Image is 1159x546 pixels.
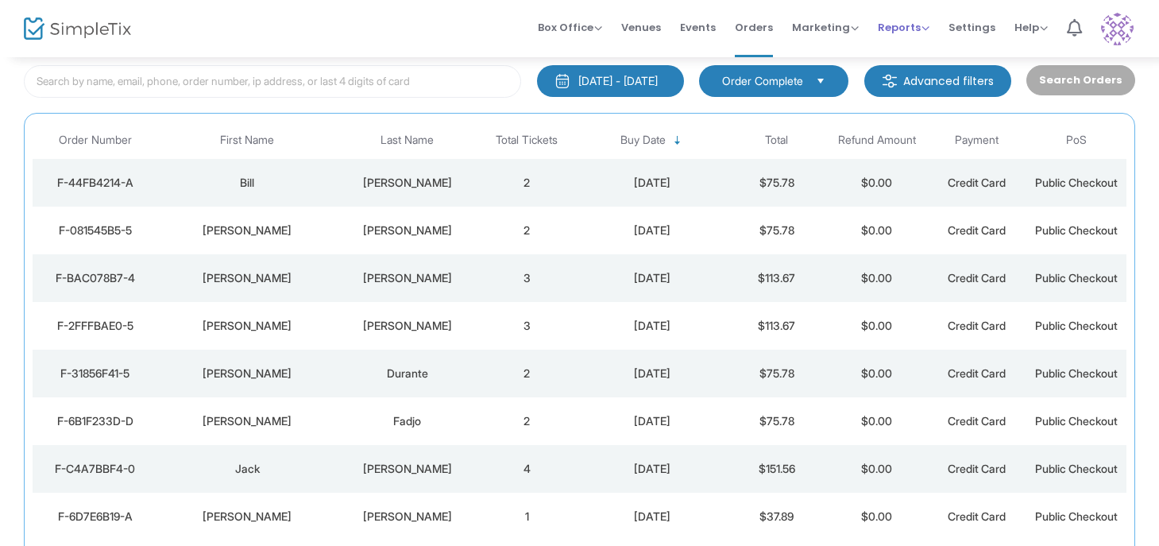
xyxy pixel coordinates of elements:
td: $0.00 [827,159,927,207]
div: Bill [161,175,333,191]
div: Gill [342,270,473,286]
div: Jen [161,509,333,525]
span: Order Number [59,134,132,147]
div: Michael [161,270,333,286]
input: Search by name, email, phone, order number, ip address, or last 4 digits of card [24,65,521,98]
span: Sortable [671,134,684,147]
span: Credit Card [948,271,1006,285]
span: Help [1014,20,1048,35]
div: Susan [161,223,333,238]
div: F-31856F41-5 [37,366,153,381]
td: 4 [477,445,578,493]
span: Public Checkout [1035,366,1118,380]
td: $0.00 [827,207,927,254]
img: filter [882,73,898,89]
m-button: Advanced filters [864,65,1011,97]
span: Credit Card [948,366,1006,380]
td: $0.00 [827,445,927,493]
div: Sullivan [342,461,473,477]
div: Data table [33,122,1126,540]
div: Matthews [342,223,473,238]
td: $37.89 [727,493,827,540]
span: Last Name [381,134,434,147]
span: Credit Card [948,462,1006,475]
span: Credit Card [948,414,1006,428]
span: PoS [1066,134,1087,147]
td: $0.00 [827,493,927,540]
div: 8/19/2025 [581,366,723,381]
div: Jack [161,461,333,477]
div: Fadjo [342,413,473,429]
span: Venues [621,7,661,48]
span: First Name [220,134,274,147]
span: Credit Card [948,176,1006,189]
div: F-C4A7BBF4-0 [37,461,153,477]
span: Reports [878,20,929,35]
th: Refund Amount [827,122,927,159]
td: 1 [477,493,578,540]
span: Events [680,7,716,48]
div: F-BAC078B7-4 [37,270,153,286]
span: Public Checkout [1035,319,1118,332]
div: F-6D7E6B19-A [37,509,153,525]
div: janet [161,318,333,334]
span: Public Checkout [1035,176,1118,189]
span: Buy Date [620,134,666,147]
th: Total [727,122,827,159]
div: Debbie [161,366,333,381]
td: 3 [477,302,578,350]
span: Credit Card [948,319,1006,332]
span: Public Checkout [1035,414,1118,428]
div: Robinson [342,175,473,191]
button: Select [809,72,832,90]
td: $75.78 [727,159,827,207]
span: Orders [735,7,773,48]
td: $151.56 [727,445,827,493]
td: $0.00 [827,350,927,397]
div: F-6B1F233D-D [37,413,153,429]
td: $75.78 [727,397,827,445]
span: Public Checkout [1035,509,1118,523]
div: 8/21/2025 [581,223,723,238]
div: fennelly [342,318,473,334]
td: 2 [477,397,578,445]
div: 8/18/2025 [581,509,723,525]
span: Credit Card [948,223,1006,237]
td: $0.00 [827,302,927,350]
div: F-2FFFBAE0-5 [37,318,153,334]
button: [DATE] - [DATE] [537,65,684,97]
div: 8/19/2025 [581,461,723,477]
td: 2 [477,159,578,207]
td: 2 [477,350,578,397]
span: Box Office [538,20,602,35]
div: Mariah [161,413,333,429]
div: 8/20/2025 [581,318,723,334]
span: Public Checkout [1035,223,1118,237]
span: Credit Card [948,509,1006,523]
span: Public Checkout [1035,462,1118,475]
td: $113.67 [727,254,827,302]
div: 8/20/2025 [581,270,723,286]
td: $113.67 [727,302,827,350]
span: Settings [948,7,995,48]
div: Durante [342,366,473,381]
div: Campbell [342,509,473,525]
div: F-44FB4214-A [37,175,153,191]
td: $0.00 [827,254,927,302]
span: Marketing [792,20,859,35]
div: 8/19/2025 [581,413,723,429]
td: $75.78 [727,207,827,254]
td: $0.00 [827,397,927,445]
div: F-081545B5-5 [37,223,153,238]
img: monthly [554,73,570,89]
span: Order Complete [722,73,803,89]
div: 8/22/2025 [581,175,723,191]
span: Public Checkout [1035,271,1118,285]
td: 2 [477,207,578,254]
td: 3 [477,254,578,302]
td: $75.78 [727,350,827,397]
th: Total Tickets [477,122,578,159]
span: Payment [955,134,999,147]
div: [DATE] - [DATE] [578,73,658,89]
